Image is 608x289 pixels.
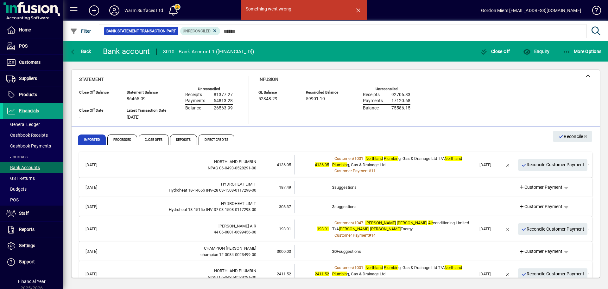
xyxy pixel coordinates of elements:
[214,92,233,97] span: 81377.27
[332,245,476,258] td: suggestions
[334,265,352,270] span: Customer
[334,233,369,238] span: Customer Payment
[587,1,600,22] a: Knowledge Base
[521,224,585,234] span: Reconcile Customer Payment
[183,29,211,33] span: Unreconciled
[332,181,476,194] td: suggestions
[185,98,205,103] span: Payments
[112,181,256,187] div: HYDROHEAT LIMIT
[6,165,40,170] span: Bank Accounts
[352,265,354,270] span: #
[315,272,329,276] span: 2411.52
[82,181,112,194] td: [DATE]
[352,220,354,225] span: #
[3,22,63,38] a: Home
[332,204,334,209] b: 3
[306,96,325,102] span: 59901.10
[258,90,296,95] span: GL Balance
[180,27,220,35] mat-chip: Reconciliation Status: Unreconciled
[6,187,27,192] span: Budgets
[334,220,352,225] span: Customer
[521,269,585,279] span: Reconcile Customer Payment
[516,246,565,257] a: Customer Payment
[79,115,80,120] span: -
[479,46,512,57] button: Close Off
[19,76,37,81] span: Suppliers
[391,92,410,97] span: 92706.83
[19,108,39,113] span: Financials
[112,187,256,194] div: Hydroheat 18-1465b INV-28 03-1508-0117298-00
[354,156,363,161] span: 1001
[112,245,256,252] div: CHAMPION HEATING LIM
[107,135,137,145] span: Processed
[518,268,588,280] button: Reconcile Customer Payment
[127,108,166,113] span: Latest Transaction Date
[3,141,63,151] a: Cashbook Payments
[334,168,369,173] span: Customer Payment
[391,98,410,103] span: 17120.68
[558,131,587,142] span: Reconcile 8
[6,133,48,138] span: Cashbook Receipts
[3,206,63,221] a: Staff
[391,106,410,111] span: 75586.15
[258,96,277,102] span: 52348.29
[445,156,462,161] em: Northland
[279,204,291,209] span: 308.37
[82,220,112,239] td: [DATE]
[3,173,63,184] a: GST Returns
[376,87,398,91] label: Unreconciled
[124,5,163,16] div: Warm Surfaces Ltd
[365,156,383,161] em: Northland
[3,184,63,194] a: Budgets
[519,248,563,255] span: Customer Payment
[384,265,398,270] em: Plumbin
[82,155,112,174] td: [DATE]
[19,227,35,232] span: Reports
[277,162,291,167] span: 4136.05
[516,201,565,212] a: Customer Payment
[19,211,29,216] span: Staff
[185,92,202,97] span: Receipts
[112,252,256,258] div: champion 12-3084-0023499-00
[306,90,344,95] span: Reconciled Balance
[3,71,63,87] a: Suppliers
[519,203,563,210] span: Customer Payment
[332,249,339,254] b: 20+
[79,216,592,242] mat-expansion-panel-header: [DATE][PERSON_NAME] AIR44 06-0801-0699456-00193.91193.91Customer#1047[PERSON_NAME] [PERSON_NAME] ...
[516,181,565,193] a: Customer Payment
[79,108,117,113] span: Close Off Date
[139,135,168,145] span: Close Offs
[6,197,19,202] span: POS
[106,28,176,34] span: Bank Statement Transaction Part
[518,223,588,235] button: Reconcile Customer Payment
[371,233,376,238] span: 14
[19,243,35,248] span: Settings
[63,46,98,57] app-page-header-button: Back
[479,271,503,277] div: [DATE]
[445,265,462,270] em: Northland
[332,185,334,190] b: 3
[563,49,602,54] span: More Options
[384,156,398,161] em: Plumbin
[214,106,233,111] span: 26563.99
[3,130,63,141] a: Cashbook Receipts
[3,222,63,238] a: Reports
[3,238,63,254] a: Settings
[369,233,371,238] span: #
[428,220,433,225] em: Air
[363,106,379,111] span: Balance
[3,194,63,205] a: POS
[82,245,112,258] td: [DATE]
[79,152,592,178] mat-expansion-panel-header: [DATE]NORTHLAND PLUMBINNPAG 06-0493-0528291-004136.054136.05Customer#1001Northland Plumbing, Gas ...
[561,46,603,57] button: More Options
[332,162,347,167] em: Plumbin
[19,92,37,97] span: Products
[339,227,369,231] em: [PERSON_NAME]
[112,229,256,235] div: 44 06-0801-0699456-00
[19,60,41,65] span: Customers
[3,151,63,162] a: Journals
[332,220,365,226] a: Customer#1047
[279,227,291,231] span: 193.91
[332,272,347,276] em: Plumbin
[19,43,28,49] span: POS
